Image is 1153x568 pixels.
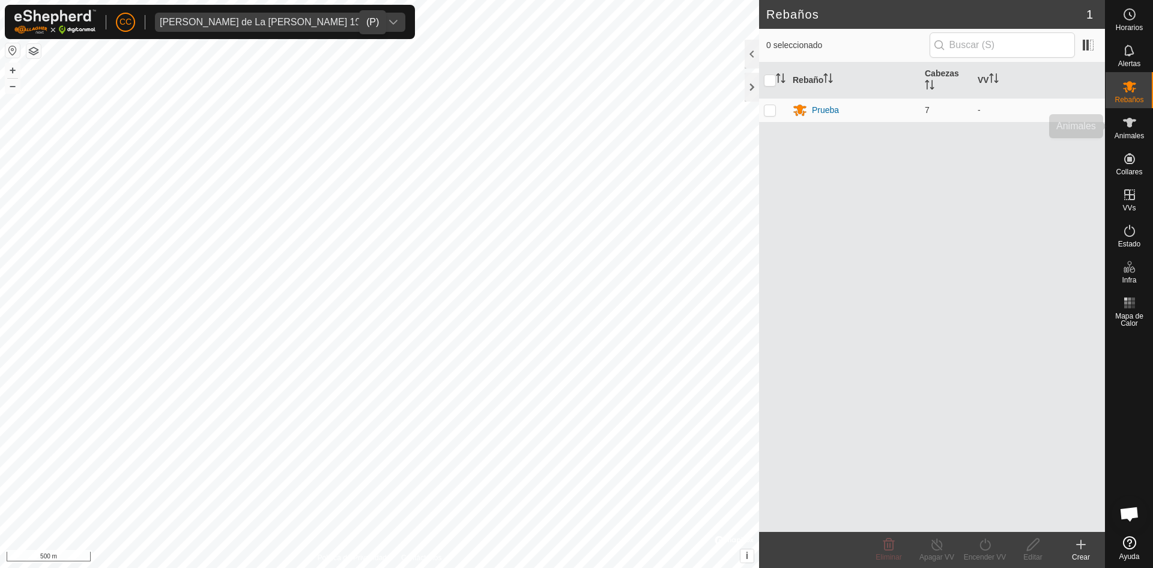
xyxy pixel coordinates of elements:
[1118,240,1140,248] span: Estado
[1116,168,1142,176] span: Collares
[1115,132,1144,139] span: Animales
[746,551,748,561] span: i
[1057,552,1105,563] div: Crear
[1116,24,1143,31] span: Horarios
[1122,276,1136,284] span: Infra
[5,63,20,78] button: +
[989,75,999,85] p-sorticon: Activar para ordenar
[160,17,377,27] div: [PERSON_NAME] de La [PERSON_NAME] 19443
[788,63,920,99] th: Rebaño
[1118,60,1140,67] span: Alertas
[973,98,1105,122] td: -
[5,79,20,93] button: –
[120,16,132,28] span: CC
[823,75,833,85] p-sorticon: Activar para ordenar
[740,549,754,563] button: i
[26,44,41,58] button: Capas del Mapa
[1122,204,1136,212] span: VVs
[812,104,839,117] div: Prueba
[925,105,930,115] span: 7
[776,75,785,85] p-sorticon: Activar para ordenar
[1109,313,1150,327] span: Mapa de Calor
[14,10,96,34] img: Logo Gallagher
[318,552,387,563] a: Política de Privacidad
[401,552,441,563] a: Contáctenos
[925,82,934,91] p-sorticon: Activar para ordenar
[381,13,405,32] div: dropdown trigger
[766,7,1086,22] h2: Rebaños
[1106,531,1153,565] a: Ayuda
[973,63,1105,99] th: VV
[1115,96,1143,103] span: Rebaños
[766,39,930,52] span: 0 seleccionado
[913,552,961,563] div: Apagar VV
[1119,553,1140,560] span: Ayuda
[155,13,381,32] span: Jose Manuel Olivera de La Vega 19443
[876,553,901,561] span: Eliminar
[961,552,1009,563] div: Encender VV
[920,63,973,99] th: Cabezas
[5,43,20,58] button: Restablecer Mapa
[1009,552,1057,563] div: Editar
[930,32,1075,58] input: Buscar (S)
[1112,496,1148,532] div: Chat abierto
[1086,5,1093,23] span: 1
